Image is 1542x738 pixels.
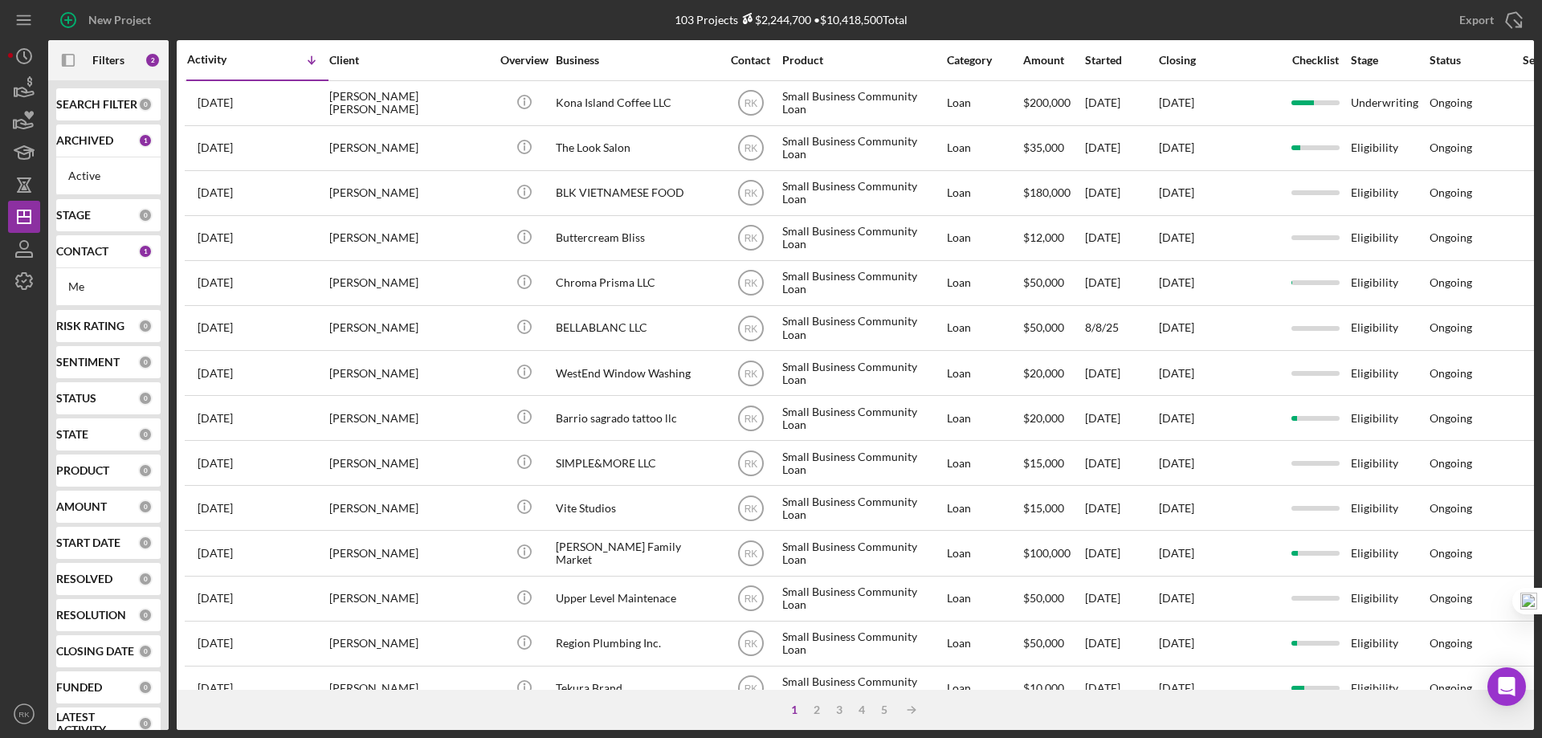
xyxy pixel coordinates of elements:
b: RESOLUTION [56,609,126,622]
div: Tekura Brand [556,667,716,710]
div: [DATE] [1085,667,1157,710]
span: $35,000 [1023,141,1064,154]
span: $15,000 [1023,456,1064,470]
div: Eligibility [1351,172,1428,214]
span: $10,000 [1023,681,1064,695]
time: [DATE] [1159,275,1194,289]
div: Buttercream Bliss [556,217,716,259]
div: 1 [138,244,153,259]
time: 2025-08-26 01:51 [198,186,233,199]
div: 0 [138,716,153,731]
span: $200,000 [1023,96,1071,109]
div: Small Business Community Loan [782,667,943,710]
b: START DATE [56,536,120,549]
div: [DATE] [1085,82,1157,124]
div: Ongoing [1430,96,1472,109]
time: [DATE] [1159,96,1194,109]
text: RK [744,143,757,154]
div: Product [782,54,943,67]
div: Eligibility [1351,217,1428,259]
time: 2025-07-23 19:28 [198,457,233,470]
div: Eligibility [1351,622,1428,665]
span: $20,000 [1023,366,1064,380]
div: [PERSON_NAME] [329,532,490,574]
span: $15,000 [1023,501,1064,515]
div: Eligibility [1351,127,1428,169]
div: Ongoing [1430,141,1472,154]
div: Loan [947,442,1022,484]
div: Ongoing [1430,231,1472,244]
div: [DATE] [1085,577,1157,620]
div: Ongoing [1430,367,1472,380]
div: Chroma Prisma LLC [556,262,716,304]
b: LATEST ACTIVITY [56,711,138,736]
div: 4 [851,703,873,716]
time: [DATE] [1159,320,1194,334]
b: STAGE [56,209,91,222]
div: Loan [947,127,1022,169]
div: [PERSON_NAME] [329,622,490,665]
b: CONTACT [56,245,108,258]
div: Closing [1159,54,1279,67]
div: 0 [138,680,153,695]
div: Ongoing [1430,547,1472,560]
div: Category [947,54,1022,67]
time: 2025-07-08 21:50 [198,637,233,650]
time: [DATE] [1159,501,1194,515]
div: 2 [145,52,161,68]
b: Filters [92,54,124,67]
div: Eligibility [1351,352,1428,394]
time: [DATE] [1159,230,1194,244]
div: [PERSON_NAME] [329,172,490,214]
div: Loan [947,532,1022,574]
b: CLOSING DATE [56,645,134,658]
div: Overview [494,54,554,67]
div: 0 [138,97,153,112]
div: 103 Projects • $10,418,500 Total [675,13,908,27]
div: Ongoing [1430,186,1472,199]
b: RESOLVED [56,573,112,585]
div: [PERSON_NAME] [329,577,490,620]
time: [DATE] [1159,141,1194,154]
div: 3 [828,703,851,716]
div: Small Business Community Loan [782,487,943,529]
time: [DATE] [1159,186,1194,199]
b: FUNDED [56,681,102,694]
div: Small Business Community Loan [782,352,943,394]
div: 1 [138,133,153,148]
div: Small Business Community Loan [782,262,943,304]
text: RK [18,710,30,719]
button: RK [8,698,40,730]
div: Loan [947,622,1022,665]
b: STATE [56,428,88,441]
time: 2025-08-08 20:07 [198,321,233,334]
text: RK [744,503,757,514]
div: Loan [947,307,1022,349]
time: 2025-07-08 22:33 [198,592,233,605]
span: $50,000 [1023,591,1064,605]
div: 0 [138,499,153,514]
span: $180,000 [1023,186,1071,199]
span: $50,000 [1023,320,1064,334]
div: 2 [806,703,828,716]
div: [DATE] [1085,352,1157,394]
div: BELLABLANC LLC [556,307,716,349]
div: New Project [88,4,151,36]
div: Underwriting [1351,82,1428,124]
div: Small Business Community Loan [782,217,943,259]
div: Client [329,54,490,67]
div: Small Business Community Loan [782,82,943,124]
div: 0 [138,208,153,222]
div: Me [68,280,149,293]
div: [PERSON_NAME] [329,487,490,529]
time: 2025-10-11 03:16 [198,96,233,109]
div: Vite Studios [556,487,716,529]
div: [DATE] [1085,397,1157,439]
time: [DATE] [1159,456,1194,470]
div: 0 [138,355,153,369]
div: [DATE] [1085,532,1157,574]
text: RK [744,683,757,695]
div: Ongoing [1430,637,1472,650]
div: Small Business Community Loan [782,127,943,169]
div: [DATE] [1085,487,1157,529]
